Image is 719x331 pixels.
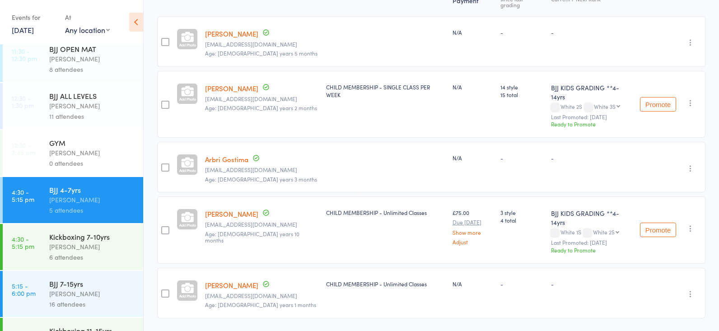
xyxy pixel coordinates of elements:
a: 12:30 -1:30 pmBJJ ALL LEVELS[PERSON_NAME]11 attendees [3,83,143,129]
button: Promote [640,97,676,112]
div: BJJ 7-15yrs [49,279,135,289]
span: 3 style [500,209,544,216]
div: Kickboxing 7-10yrs [49,232,135,242]
div: 16 attendees [49,299,135,309]
div: 6 attendees [49,252,135,262]
small: andypaige@hotmail.com [205,221,319,228]
div: [PERSON_NAME] [49,54,135,64]
a: [PERSON_NAME] [205,209,258,219]
div: White 2S [593,229,615,235]
div: White 2S [551,103,633,111]
div: Ready to Promote [551,120,633,128]
a: 5:15 -6:00 pmBJJ 7-15yrs[PERSON_NAME]16 attendees [3,271,143,317]
small: rfconstruction@outlook.com [205,96,319,102]
div: - [500,28,544,36]
time: 11:30 - 12:30 pm [12,47,37,62]
div: 0 attendees [49,158,135,168]
div: Events for [12,10,56,25]
a: [PERSON_NAME] [205,29,258,38]
div: CHILD MEMBERSHIP - Unlimited Classes [326,209,445,216]
div: - [551,28,633,36]
div: N/A [453,83,494,91]
div: [PERSON_NAME] [49,148,135,158]
div: N/A [453,154,494,162]
div: White 1S [551,229,633,237]
span: Age: [DEMOGRAPHIC_DATA] years 2 months [205,104,317,112]
div: [PERSON_NAME] [49,242,135,252]
div: N/A [453,28,494,36]
a: Show more [453,229,494,235]
div: N/A [453,280,494,288]
div: - [500,154,544,162]
small: mr.apuni@gmail.com [205,293,319,299]
small: Amarildogostima97@gmail.com [205,167,319,173]
a: 11:30 -12:30 pmBJJ OPEN MAT[PERSON_NAME]8 attendees [3,36,143,82]
div: 11 attendees [49,111,135,121]
span: Age: [DEMOGRAPHIC_DATA] years 5 months [205,49,317,57]
div: BJJ ALL LEVELS [49,91,135,101]
div: Ready to Promote [551,246,633,254]
div: £75.00 [453,209,494,244]
small: Due [DATE] [453,219,494,225]
a: 4:30 -5:15 pmKickboxing 7-10yrs[PERSON_NAME]6 attendees [3,224,143,270]
span: Age: [DEMOGRAPHIC_DATA] years 10 months [205,230,299,244]
div: BJJ OPEN MAT [49,44,135,54]
a: [PERSON_NAME] [205,280,258,290]
div: 8 attendees [49,64,135,75]
div: - [551,154,633,162]
div: [PERSON_NAME] [49,101,135,111]
span: 4 total [500,216,544,224]
time: 4:30 - 5:15 pm [12,235,34,250]
span: 14 style [500,83,544,91]
small: Last Promoted: [DATE] [551,239,633,246]
div: [PERSON_NAME] [49,289,135,299]
a: [PERSON_NAME] [205,84,258,93]
time: 12:30 - 2:45 pm [12,141,35,156]
div: [PERSON_NAME] [49,195,135,205]
div: CHILD MEMBERSHIP - Unlimited Classes [326,280,445,288]
div: 5 attendees [49,205,135,215]
time: 5:15 - 6:00 pm [12,282,36,297]
time: 4:30 - 5:15 pm [12,188,34,203]
div: GYM [49,138,135,148]
a: [DATE] [12,25,34,35]
div: Any location [65,25,110,35]
span: Age: [DEMOGRAPHIC_DATA] years 3 months [205,175,317,183]
div: BJJ 4-7yrs [49,185,135,195]
span: 15 total [500,91,544,98]
div: CHILD MEMBERSHIP - SINGLE CLASS PER WEEK [326,83,445,98]
div: - [551,280,633,288]
a: 4:30 -5:15 pmBJJ 4-7yrs[PERSON_NAME]5 attendees [3,177,143,223]
time: 12:30 - 1:30 pm [12,94,34,109]
div: BJJ KIDS GRADING **4-14yrs [551,83,633,101]
div: BJJ KIDS GRADING **4-14yrs [551,209,633,227]
a: 12:30 -2:45 pmGYM[PERSON_NAME]0 attendees [3,130,143,176]
small: Freddiegrayd@gmail.com [205,41,319,47]
button: Promote [640,223,676,237]
a: Arbri Gostima [205,154,248,164]
div: White 3S [594,103,616,109]
a: Adjust [453,239,494,245]
span: Age: [DEMOGRAPHIC_DATA] years 1 months [205,301,316,308]
small: Last Promoted: [DATE] [551,114,633,120]
div: At [65,10,110,25]
div: - [500,280,544,288]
